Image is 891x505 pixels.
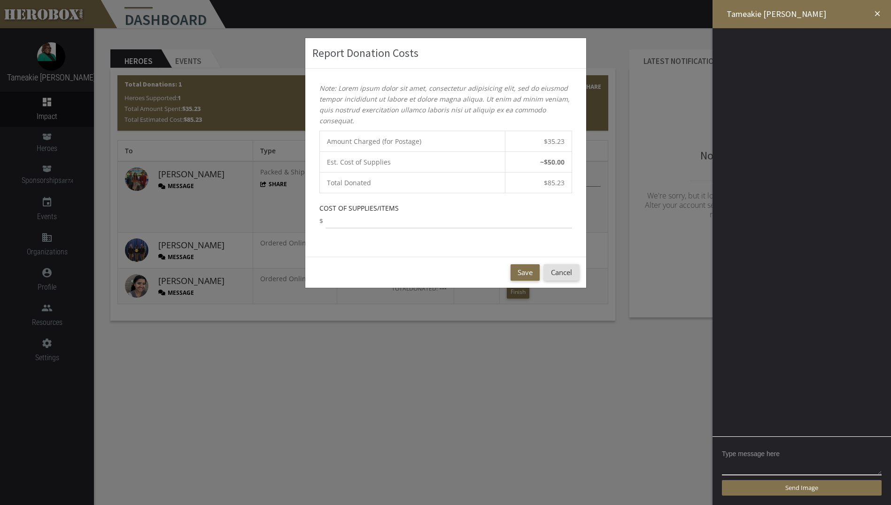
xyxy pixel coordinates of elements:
[319,173,505,193] td: Total Donated
[319,131,505,152] td: Amount Charged (for Postage)
[319,83,572,126] p: Note: Lorem ipsum dolor sit amet, consectetur adipisicing elit, sed do eiusmod tempor incididunt ...
[505,173,572,193] td: $85.23
[319,203,399,213] label: Cost of Supplies/Items
[511,264,540,281] button: Save
[319,152,505,173] td: Est. Cost of Supplies
[505,131,572,152] td: $35.23
[544,264,579,281] button: Cancel
[319,215,323,229] span: $
[312,45,579,61] h3: Report Donation Costs
[540,158,565,166] b: ~$50.00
